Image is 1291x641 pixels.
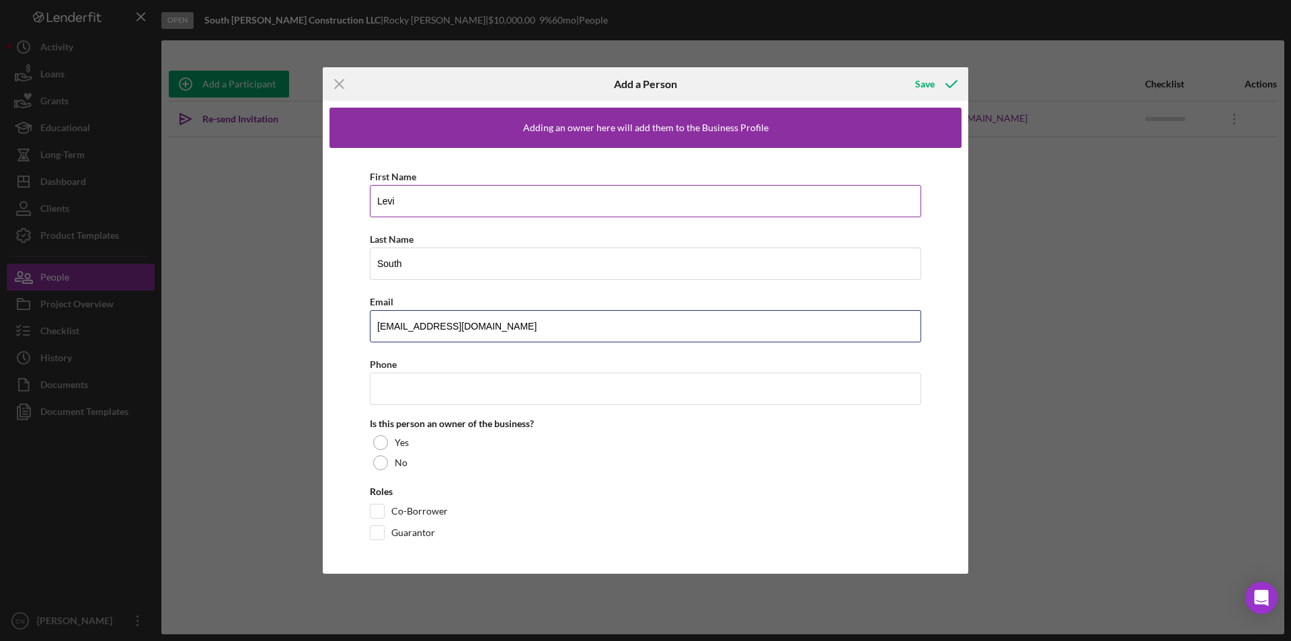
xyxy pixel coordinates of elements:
label: Guarantor [391,526,435,539]
div: Is this person an owner of the business? [370,418,921,429]
h6: Add a Person [614,78,677,90]
label: First Name [370,171,416,182]
label: Email [370,296,393,307]
div: Open Intercom Messenger [1245,582,1278,614]
button: Save [902,71,968,98]
label: Phone [370,359,397,370]
label: Last Name [370,233,414,245]
div: Adding an owner here will add them to the Business Profile [523,122,769,133]
label: Co-Borrower [391,504,448,518]
div: Roles [370,486,921,497]
label: No [395,457,407,468]
label: Yes [395,437,409,448]
div: Save [915,71,935,98]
